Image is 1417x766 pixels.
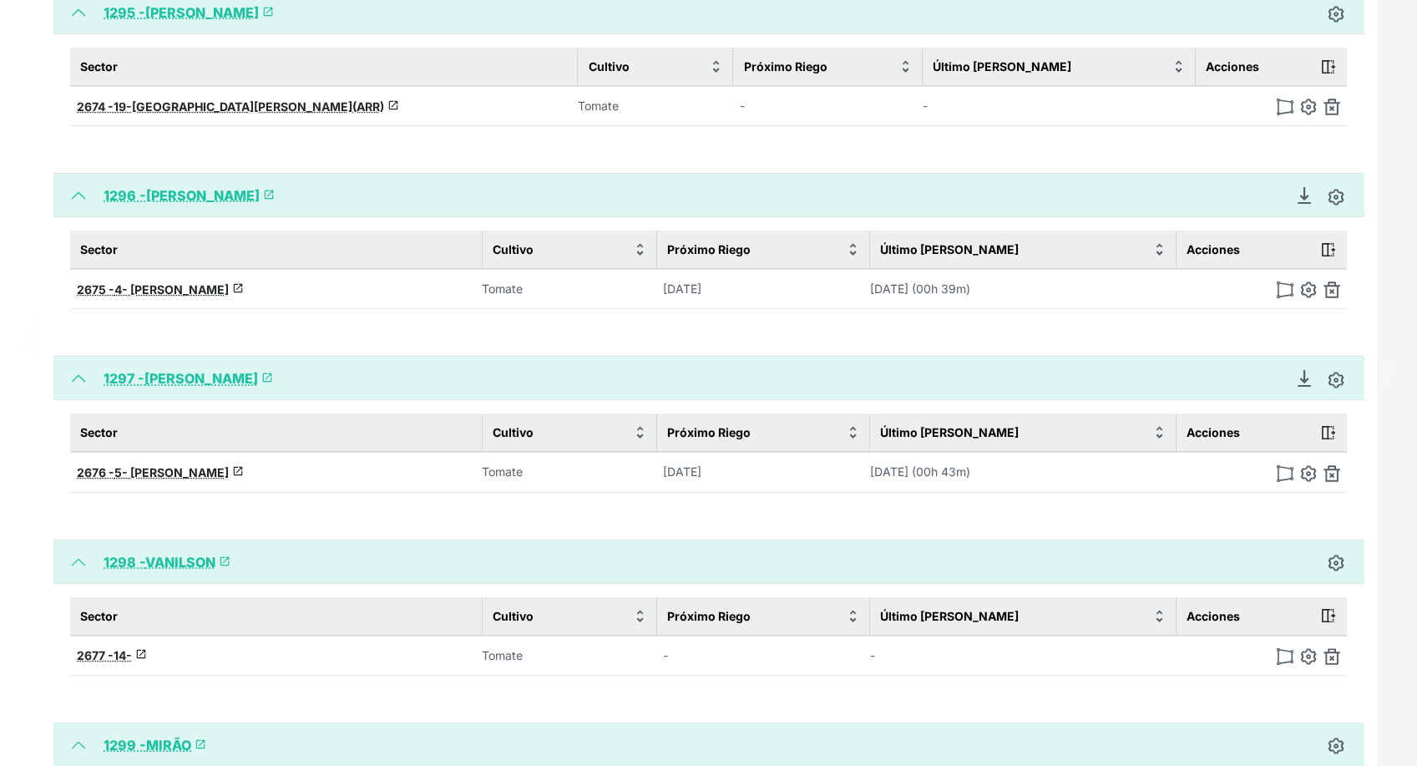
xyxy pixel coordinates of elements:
[263,189,275,200] span: launch
[1300,465,1317,482] img: edit
[667,241,751,258] span: Próximo Riego
[1277,465,1293,482] img: modify-polygon
[482,452,656,492] td: Tomate
[1153,426,1166,439] img: sort
[387,99,399,111] span: launch
[870,636,1177,676] td: -
[80,424,118,441] span: Sector
[1328,738,1344,754] img: edit
[77,465,244,479] a: 2676 -5- [PERSON_NAME]launch
[880,424,1019,441] span: Último [PERSON_NAME]
[1320,607,1337,624] img: action
[870,452,1177,492] td: [DATE] (00h 43m)
[923,86,1196,126] td: -
[195,738,206,750] span: launch
[1300,99,1317,115] img: edit
[104,4,274,21] a: 1295 -[PERSON_NAME]launch
[1300,648,1317,665] img: edit
[1288,370,1321,387] a: Descargar Recomendación de Riego en PDF
[1323,648,1340,665] img: delete
[847,610,859,622] img: sort
[77,282,244,297] a: 2675 -4- [PERSON_NAME]launch
[104,370,144,387] span: 1297 -
[1328,189,1344,205] img: edit
[880,607,1019,625] span: Último [PERSON_NAME]
[104,370,273,387] a: 1297 -[PERSON_NAME]launch
[1320,58,1337,75] img: action
[1277,648,1293,665] img: modify-polygon
[80,241,118,258] span: Sector
[1187,607,1240,625] span: Acciones
[588,58,629,75] span: Cultivo
[1323,99,1340,115] img: delete
[77,465,114,479] span: 2676 -
[261,372,273,383] span: launch
[104,554,145,571] span: 1298 -
[493,424,534,441] span: Cultivo
[663,647,755,664] p: -
[77,282,114,297] span: 2675 -
[578,86,733,126] td: Tomate
[104,554,230,571] a: 1298 -VANILSONlaunch
[232,282,244,294] span: launch
[77,648,114,662] span: 2677 -
[1172,60,1185,73] img: sort
[1320,241,1337,258] img: action
[114,99,384,114] span: 19-[GEOGRAPHIC_DATA][PERSON_NAME](ARR)
[77,99,114,114] span: 2674 -
[1187,424,1240,441] span: Acciones
[743,58,827,75] span: Próximo Riego
[1187,241,1240,258] span: Acciones
[1206,58,1259,75] span: Acciones
[114,282,229,297] span: 4- [PERSON_NAME]
[493,607,534,625] span: Cultivo
[80,607,118,625] span: Sector
[1300,282,1317,298] img: edit
[1288,187,1321,204] a: Descargar Recomendación de Riego en PDF
[493,241,534,258] span: Cultivo
[663,464,755,480] p: [DATE]
[104,4,145,21] span: 1295 -
[1320,424,1337,441] img: action
[114,648,132,662] span: 14-
[1277,99,1293,115] img: modify-polygon
[80,58,118,75] span: Sector
[482,636,656,676] td: Tomate
[667,424,751,441] span: Próximo Riego
[847,243,859,256] img: sort
[740,98,832,114] p: -
[77,648,147,662] a: 2677 -14-launch
[104,737,206,753] a: 1299 -MIRÃOlaunch
[847,426,859,439] img: sort
[53,540,1364,584] button: 1298 -VANILSONlaunch
[1277,282,1293,298] img: modify-polygon
[219,555,230,567] span: launch
[53,174,1364,217] button: 1296 -[PERSON_NAME]launch
[104,187,146,204] span: 1296 -
[262,6,274,18] span: launch
[899,60,912,73] img: sort
[710,60,722,73] img: sort
[634,610,646,622] img: sort
[482,269,656,309] td: Tomate
[135,648,147,660] span: launch
[53,357,1364,400] button: 1297 -[PERSON_NAME]launch
[880,241,1019,258] span: Último [PERSON_NAME]
[1323,465,1340,482] img: delete
[77,99,399,114] a: 2674 -19-[GEOGRAPHIC_DATA][PERSON_NAME](ARR)launch
[1323,282,1340,298] img: delete
[114,465,229,479] span: 5- [PERSON_NAME]
[1153,610,1166,622] img: sort
[1153,243,1166,256] img: sort
[870,269,1177,309] td: [DATE] (00h 39m)
[1328,372,1344,388] img: edit
[634,243,646,256] img: sort
[933,58,1071,75] span: Último [PERSON_NAME]
[104,187,275,204] a: 1296 -[PERSON_NAME]launch
[663,281,755,297] p: [DATE]
[1328,6,1344,23] img: edit
[232,465,244,477] span: launch
[1328,555,1344,571] img: edit
[667,607,751,625] span: Próximo Riego
[104,737,146,753] span: 1299 -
